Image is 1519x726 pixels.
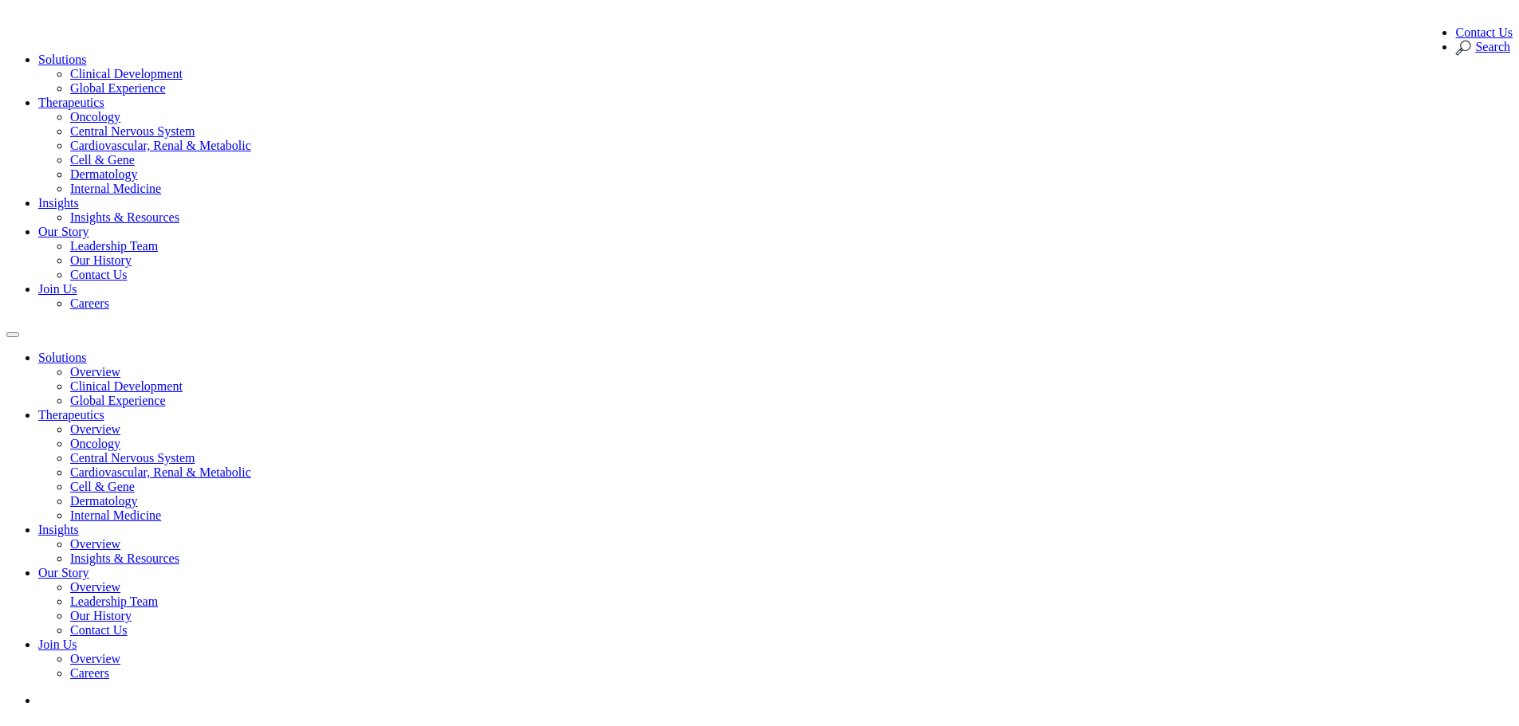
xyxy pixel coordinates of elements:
[70,139,251,152] a: Cardiovascular, Renal & Metabolic
[70,437,120,450] a: Oncology
[38,566,89,579] a: Our Story
[70,652,120,665] a: Overview
[70,494,137,508] a: Dermatology
[70,623,128,637] a: Contact Us
[38,282,77,296] a: Join Us
[38,225,89,238] a: Our Story
[70,394,166,407] a: Global Experience
[70,609,132,622] a: Our History
[70,124,195,138] a: Central Nervous System
[70,239,158,253] a: Leadership Team
[70,110,120,124] a: Oncology
[70,422,120,436] a: Overview
[70,365,120,379] a: Overview
[38,523,79,536] a: Insights
[38,638,77,651] a: Join Us
[1455,40,1510,53] a: Search
[70,253,132,267] a: Our History
[70,296,109,310] a: Careers
[70,465,251,479] a: Cardiovascular, Renal & Metabolic
[38,196,79,210] a: Insights
[70,595,158,608] a: Leadership Team
[70,153,135,167] a: Cell & Gene
[70,167,137,181] a: Dermatology
[70,666,109,680] a: Careers
[1455,40,1471,56] img: search.svg
[70,537,120,551] a: Overview
[38,96,104,109] a: Therapeutics
[38,351,86,364] a: Solutions
[70,480,135,493] a: Cell & Gene
[70,81,166,95] a: Global Experience
[70,268,128,281] a: Contact Us
[70,182,161,195] a: Internal Medicine
[70,551,179,565] a: Insights & Resources
[38,53,86,66] a: Solutions
[70,67,183,80] a: Clinical Development
[1455,26,1513,39] a: Contact Us
[70,508,161,522] a: Internal Medicine
[70,210,179,224] a: Insights & Resources
[38,408,104,422] a: Therapeutics
[70,379,183,393] a: Clinical Development
[70,451,195,465] a: Central Nervous System
[70,580,120,594] a: Overview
